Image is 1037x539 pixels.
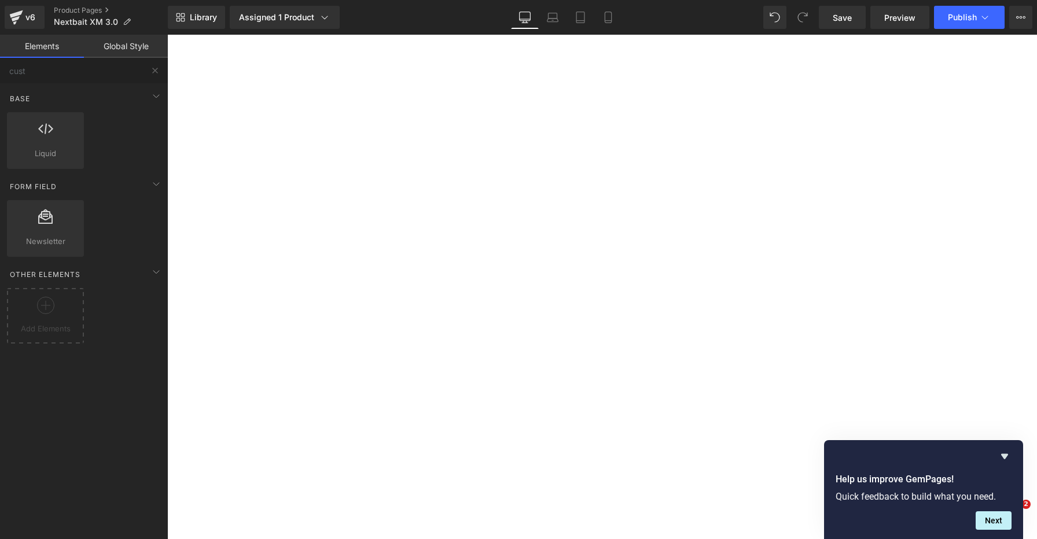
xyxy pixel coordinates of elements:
div: Help us improve GemPages! [836,449,1012,530]
span: 2 [1021,500,1031,509]
span: Newsletter [10,235,80,248]
p: Quick feedback to build what you need. [836,491,1012,502]
a: v6 [5,6,45,29]
button: More [1009,6,1032,29]
a: Preview [870,6,929,29]
a: Desktop [511,6,539,29]
span: Liquid [10,147,80,160]
span: Preview [884,12,915,24]
button: Redo [791,6,814,29]
a: Global Style [84,35,168,58]
div: Assigned 1 Product [239,12,330,23]
span: Nextbait XM 3.0 [54,17,118,27]
h2: Help us improve GemPages! [836,472,1012,486]
a: Mobile [594,6,622,29]
button: Next question [976,511,1012,530]
span: Base [9,93,31,104]
span: Other Elements [9,269,82,280]
span: Form Field [9,181,58,192]
button: Undo [763,6,786,29]
a: New Library [168,6,225,29]
a: Tablet [567,6,594,29]
span: Add Elements [10,323,81,335]
span: Publish [948,13,977,22]
span: Save [833,12,852,24]
a: Laptop [539,6,567,29]
span: Library [190,12,217,23]
a: Product Pages [54,6,168,15]
button: Hide survey [998,449,1012,463]
button: Publish [934,6,1005,29]
div: v6 [23,10,38,25]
